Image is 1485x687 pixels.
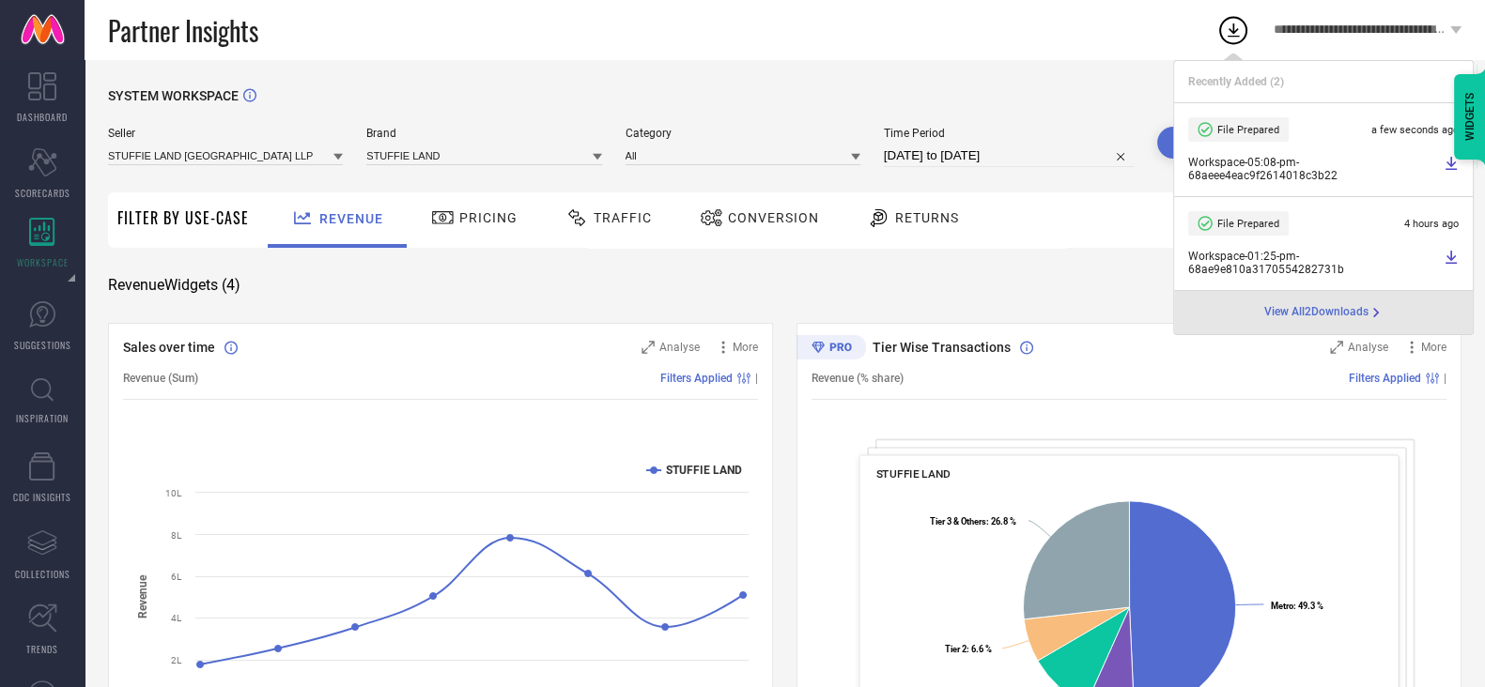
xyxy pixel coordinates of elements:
[366,127,601,140] span: Brand
[733,341,758,354] span: More
[17,255,69,269] span: WORKSPACE
[1444,250,1459,276] a: Download
[14,338,71,352] span: SUGGESTIONS
[171,572,182,582] text: 6L
[666,464,742,477] text: STUFFIE LAND
[812,372,904,385] span: Revenue (% share)
[945,644,967,654] tspan: Tier 2
[930,516,986,527] tspan: Tier 3 & Others
[108,11,258,50] span: Partner Insights
[15,186,70,200] span: SCORECARDS
[123,340,215,355] span: Sales over time
[26,642,58,656] span: TRENDS
[1217,124,1279,136] span: File Prepared
[1404,218,1459,230] span: 4 hours ago
[728,210,819,225] span: Conversion
[123,372,198,385] span: Revenue (Sum)
[626,127,860,140] span: Category
[1444,372,1446,385] span: |
[1188,75,1284,88] span: Recently Added ( 2 )
[1349,372,1421,385] span: Filters Applied
[108,127,343,140] span: Seller
[1188,156,1439,182] span: Workspace - 05:08-pm - 68aeee4eac9f2614018c3b22
[1348,341,1388,354] span: Analyse
[755,372,758,385] span: |
[1217,218,1279,230] span: File Prepared
[945,644,992,654] text: : 6.6 %
[15,567,70,581] span: COLLECTIONS
[1330,341,1343,354] svg: Zoom
[895,210,959,225] span: Returns
[136,574,149,618] tspan: Revenue
[13,490,71,504] span: CDC INSIGHTS
[660,372,733,385] span: Filters Applied
[930,516,1016,527] text: : 26.8 %
[1188,250,1439,276] span: Workspace - 01:25-pm - 68ae9e810a3170554282731b
[171,530,182,541] text: 8L
[1271,601,1323,611] text: : 49.3 %
[1264,305,1384,320] a: View All2Downloads
[108,88,239,103] span: SYSTEM WORKSPACE
[884,145,1134,167] input: Select time period
[171,613,182,623] text: 4L
[165,488,182,498] text: 10L
[884,127,1134,140] span: Time Period
[873,340,1011,355] span: Tier Wise Transactions
[594,210,652,225] span: Traffic
[16,411,69,425] span: INSPIRATION
[459,210,518,225] span: Pricing
[1264,305,1369,320] span: View All 2 Downloads
[1216,13,1250,47] div: Open download list
[1271,601,1293,611] tspan: Metro
[319,211,383,226] span: Revenue
[171,655,182,665] text: 2L
[17,110,68,124] span: DASHBOARD
[797,335,866,363] div: Premium
[876,467,951,481] span: STUFFIE LAND
[1421,341,1446,354] span: More
[1371,124,1459,136] span: a few seconds ago
[1444,156,1459,182] a: Download
[1264,305,1384,320] div: Open download page
[108,276,240,295] span: Revenue Widgets ( 4 )
[117,206,249,229] span: Filter By Use-Case
[642,341,655,354] svg: Zoom
[659,341,700,354] span: Analyse
[1157,127,1259,159] button: Search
